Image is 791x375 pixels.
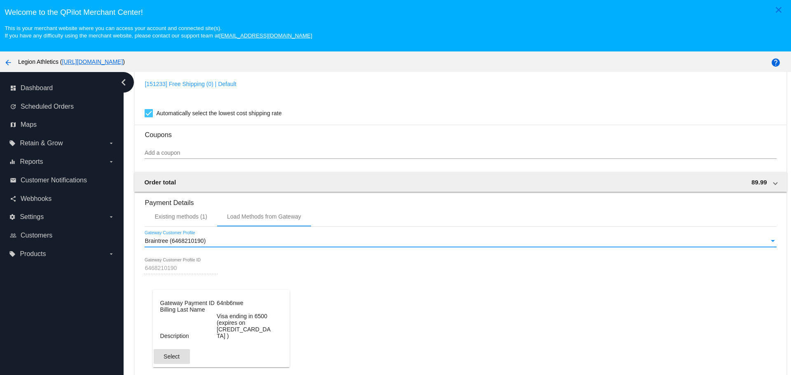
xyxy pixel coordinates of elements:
[145,125,776,139] h3: Coupons
[10,196,16,202] i: share
[20,158,43,165] span: Reports
[10,82,115,95] a: dashboard Dashboard
[160,333,215,339] dd: Description
[117,76,130,89] i: chevron_left
[21,103,74,110] span: Scheduled Orders
[154,349,190,364] button: Select
[10,232,16,239] i: people_outline
[20,250,46,258] span: Products
[10,229,115,242] a: people_outline Customers
[145,81,236,87] a: [151233] Free Shipping (0) | Default
[217,300,272,306] dt: 64nb6nwe
[10,174,115,187] a: email Customer Notifications
[9,140,16,147] i: local_offer
[227,213,301,220] div: Load Methods from Gateway
[774,5,784,15] mat-icon: close
[9,214,16,220] i: settings
[160,300,215,306] dd: Gateway Payment ID
[145,193,776,207] h3: Payment Details
[108,214,115,220] i: arrow_drop_down
[10,121,16,128] i: map
[10,118,115,131] a: map Maps
[156,108,281,118] span: Automatically select the lowest cost shipping rate
[20,213,44,221] span: Settings
[108,140,115,147] i: arrow_drop_down
[3,58,13,68] mat-icon: arrow_back
[10,100,115,113] a: update Scheduled Orders
[10,177,16,184] i: email
[145,265,219,272] input: Gateway Customer Profile ID
[21,177,87,184] span: Customer Notifications
[21,84,53,92] span: Dashboard
[21,232,52,239] span: Customers
[20,140,63,147] span: Retain & Grow
[160,306,215,313] dd: Billing Last Name
[10,192,115,205] a: share Webhooks
[9,251,16,257] i: local_offer
[154,213,207,220] div: Existing methods (1)
[10,103,16,110] i: update
[751,179,767,186] span: 89.99
[145,238,206,244] span: Braintree (6468210190)
[144,179,176,186] span: Order total
[164,353,180,360] span: Select
[5,8,786,17] h3: Welcome to the QPilot Merchant Center!
[9,158,16,165] i: equalizer
[21,195,51,203] span: Webhooks
[108,251,115,257] i: arrow_drop_down
[145,238,776,245] mat-select: Gateway Customer Profile
[21,121,37,128] span: Maps
[219,33,312,39] a: [EMAIL_ADDRESS][DOMAIN_NAME]
[10,85,16,91] i: dashboard
[771,58,781,68] mat-icon: help
[217,313,272,339] dt: Visa ending in 6500 (expires on [CREDIT_CARD_DATA] )
[5,25,312,39] small: This is your merchant website where you can access your account and connected site(s). If you hav...
[108,158,115,165] i: arrow_drop_down
[134,172,786,192] mat-expansion-panel-header: Order total 89.99
[145,150,776,156] input: Add a coupon
[18,58,125,65] span: Legion Athletics ( )
[62,58,123,65] a: [URL][DOMAIN_NAME]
